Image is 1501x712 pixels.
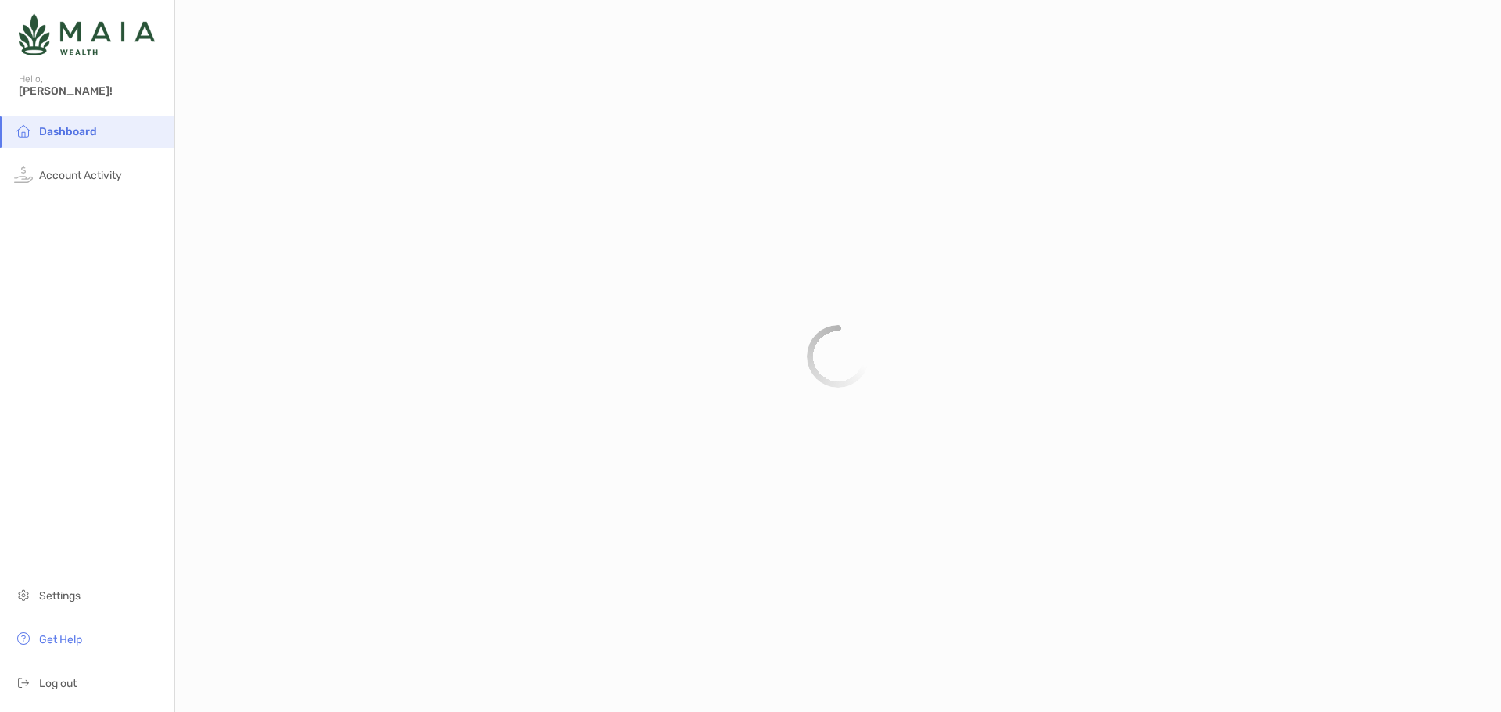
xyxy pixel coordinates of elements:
span: [PERSON_NAME]! [19,84,165,98]
img: settings icon [14,585,33,604]
img: household icon [14,121,33,140]
img: activity icon [14,165,33,184]
span: Account Activity [39,169,122,182]
span: Get Help [39,633,82,646]
img: logout icon [14,673,33,692]
img: Zoe Logo [19,6,155,63]
img: get-help icon [14,629,33,648]
span: Log out [39,677,77,690]
span: Settings [39,589,81,603]
span: Dashboard [39,125,97,138]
